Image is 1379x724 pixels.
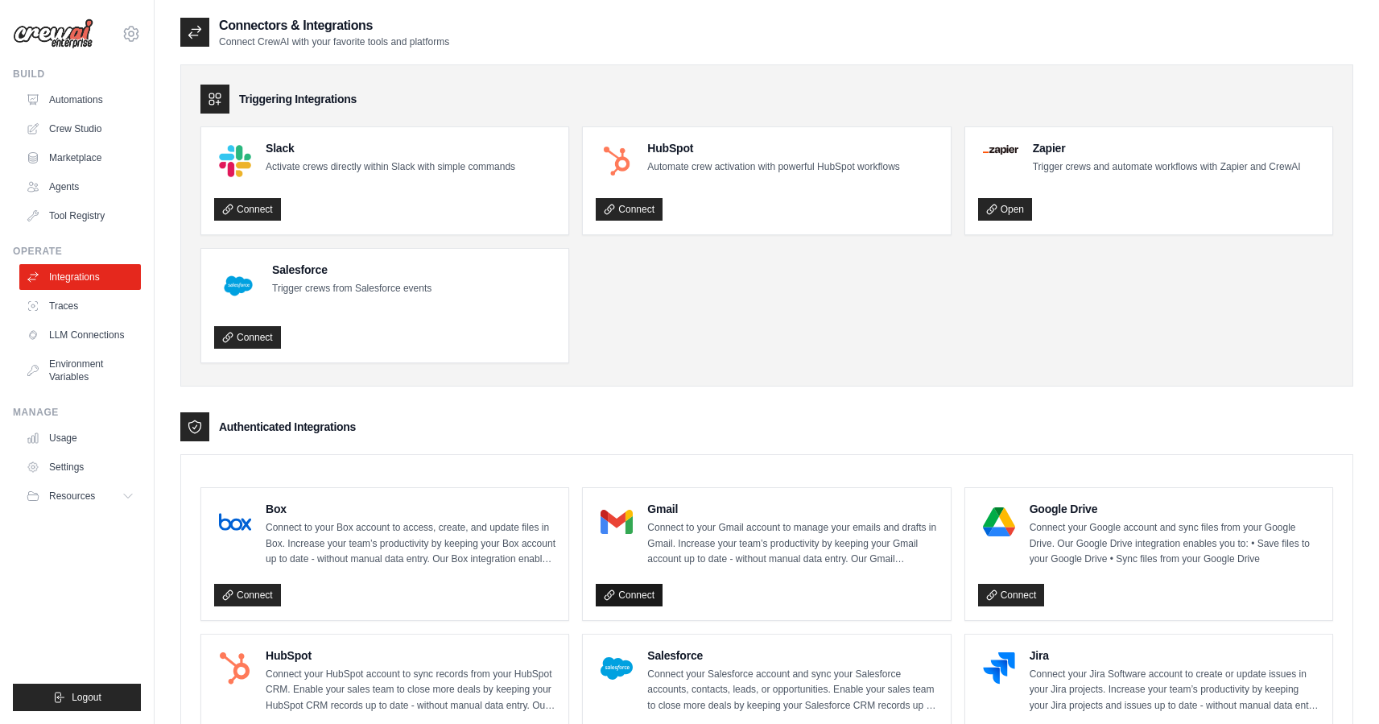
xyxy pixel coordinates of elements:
[1030,647,1319,664] h4: Jira
[13,19,93,49] img: Logo
[983,652,1015,685] img: Jira Logo
[19,174,141,200] a: Agents
[214,326,281,349] a: Connect
[13,406,141,419] div: Manage
[19,293,141,319] a: Traces
[647,140,899,156] h4: HubSpot
[219,267,258,305] img: Salesforce Logo
[601,145,633,177] img: HubSpot Logo
[219,16,449,35] h2: Connectors & Integrations
[214,584,281,606] a: Connect
[239,91,357,107] h3: Triggering Integrations
[983,506,1015,538] img: Google Drive Logo
[266,520,555,568] p: Connect to your Box account to access, create, and update files in Box. Increase your team’s prod...
[19,145,141,171] a: Marketplace
[983,145,1018,155] img: Zapier Logo
[49,490,95,503] span: Resources
[13,68,141,81] div: Build
[596,198,663,221] a: Connect
[19,203,141,229] a: Tool Registry
[214,198,281,221] a: Connect
[219,652,251,685] img: HubSpot Logo
[647,667,937,714] p: Connect your Salesforce account and sync your Salesforce accounts, contacts, leads, or opportunit...
[647,501,937,517] h4: Gmail
[219,419,356,435] h3: Authenticated Integrations
[19,351,141,390] a: Environment Variables
[19,116,141,142] a: Crew Studio
[266,647,555,664] h4: HubSpot
[19,322,141,348] a: LLM Connections
[647,520,937,568] p: Connect to your Gmail account to manage your emails and drafts in Gmail. Increase your team’s pro...
[219,506,251,538] img: Box Logo
[272,262,431,278] h4: Salesforce
[1033,159,1301,176] p: Trigger crews and automate workflows with Zapier and CrewAI
[978,198,1032,221] a: Open
[1030,501,1319,517] h4: Google Drive
[19,264,141,290] a: Integrations
[272,281,431,297] p: Trigger crews from Salesforce events
[19,87,141,113] a: Automations
[19,425,141,451] a: Usage
[647,647,937,664] h4: Salesforce
[647,159,899,176] p: Automate crew activation with powerful HubSpot workflows
[13,245,141,258] div: Operate
[266,501,555,517] h4: Box
[1033,140,1301,156] h4: Zapier
[1030,667,1319,714] p: Connect your Jira Software account to create or update issues in your Jira projects. Increase you...
[978,584,1045,606] a: Connect
[13,684,141,711] button: Logout
[19,454,141,480] a: Settings
[1030,520,1319,568] p: Connect your Google account and sync files from your Google Drive. Our Google Drive integration e...
[219,145,251,177] img: Slack Logo
[596,584,663,606] a: Connect
[19,483,141,509] button: Resources
[219,35,449,48] p: Connect CrewAI with your favorite tools and platforms
[266,667,555,714] p: Connect your HubSpot account to sync records from your HubSpot CRM. Enable your sales team to clo...
[72,691,101,704] span: Logout
[266,140,515,156] h4: Slack
[601,506,633,538] img: Gmail Logo
[266,159,515,176] p: Activate crews directly within Slack with simple commands
[601,652,633,685] img: Salesforce Logo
